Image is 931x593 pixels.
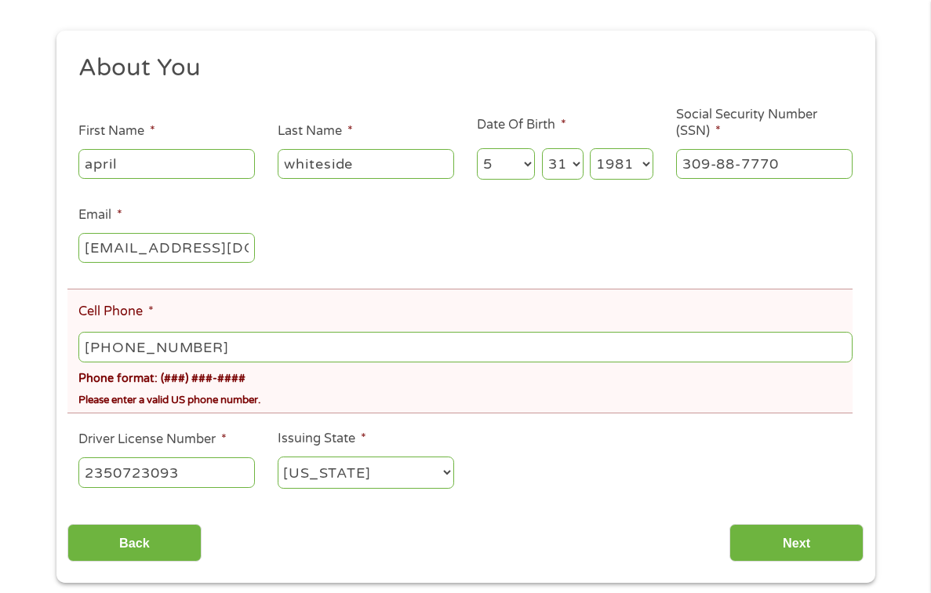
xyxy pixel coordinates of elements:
[676,149,853,179] input: 078-05-1120
[78,387,852,409] div: Please enter a valid US phone number.
[78,365,852,387] div: Phone format: (###) ###-####
[78,53,841,84] h2: About You
[78,431,227,448] label: Driver License Number
[78,233,255,263] input: john@gmail.com
[67,524,202,562] input: Back
[78,304,154,320] label: Cell Phone
[278,431,366,447] label: Issuing State
[477,117,566,133] label: Date Of Birth
[729,524,864,562] input: Next
[78,149,255,179] input: John
[676,107,853,140] label: Social Security Number (SSN)
[278,123,353,140] label: Last Name
[78,332,852,362] input: (541) 754-3010
[278,149,454,179] input: Smith
[78,207,122,224] label: Email
[78,123,155,140] label: First Name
